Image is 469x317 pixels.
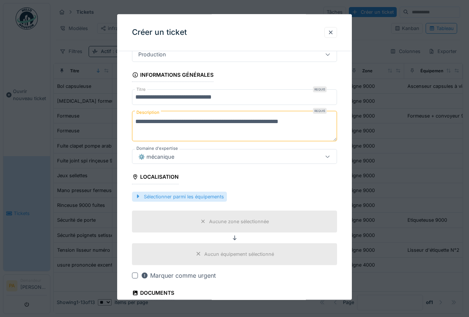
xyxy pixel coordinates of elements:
[132,70,214,82] div: Informations générales
[135,108,161,118] label: Description
[313,87,327,93] div: Requis
[209,218,269,225] div: Aucune zone sélectionnée
[135,153,177,161] div: ⚙️ mécanique
[132,172,179,184] div: Localisation
[132,287,174,300] div: Documents
[204,251,274,258] div: Aucun équipement sélectionné
[135,146,179,152] label: Domaine d'expertise
[313,108,327,114] div: Requis
[135,51,169,59] div: Production
[132,28,187,37] h3: Créer un ticket
[132,192,227,202] div: Sélectionner parmi les équipements
[135,87,147,93] label: Titre
[141,271,216,280] div: Marquer comme urgent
